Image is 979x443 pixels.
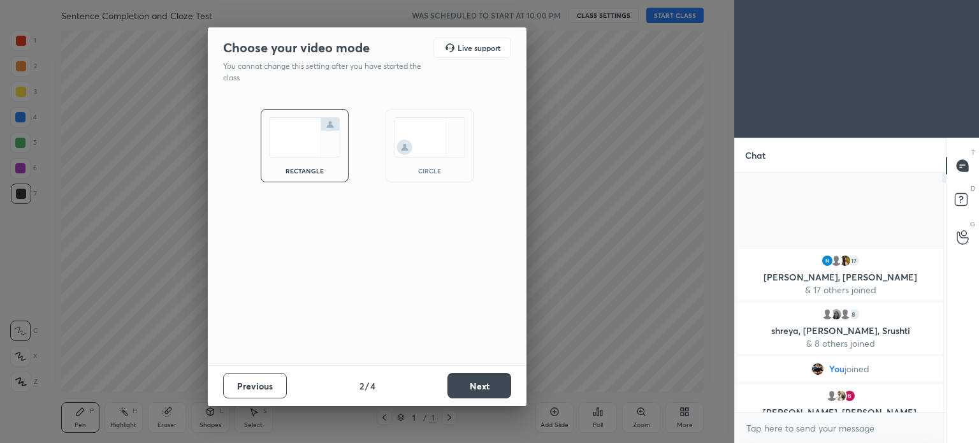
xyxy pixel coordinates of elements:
h4: / [365,379,369,393]
p: You cannot change this setting after you have started the class [223,61,430,84]
span: joined [845,364,869,374]
div: 17 [848,254,860,267]
h5: Live support [458,44,500,52]
div: rectangle [279,168,330,174]
p: G [970,219,975,229]
div: 8 [848,308,860,321]
img: circleScreenIcon.acc0effb.svg [394,117,465,157]
div: grid [735,247,946,412]
div: circle [404,168,455,174]
p: & 17 others joined [746,285,935,295]
p: [PERSON_NAME], [PERSON_NAME], [PERSON_NAME] [746,407,935,428]
img: default.png [825,389,838,402]
img: normalScreenIcon.ae25ed63.svg [269,117,340,157]
p: shreya, [PERSON_NAME], Srushti [746,326,935,336]
img: 86433790dbcf4b9db41694d0bbae32b4.jpg [830,308,843,321]
p: [PERSON_NAME], [PERSON_NAME] [746,272,935,282]
img: 361ffd47e3344bc7b86bb2a4eda2fabd.jpg [811,363,824,375]
img: 00b10263c1ca4924bca9690d960d9145.jpg [839,254,852,267]
p: & 8 others joined [746,338,935,349]
p: Chat [735,138,776,172]
p: D [971,184,975,193]
img: default.png [830,254,843,267]
span: You [829,364,845,374]
img: default.png [821,308,834,321]
button: Previous [223,373,287,398]
h2: Choose your video mode [223,40,370,56]
h4: 4 [370,379,375,393]
img: 30c76a74422447d282b45b128b8abd4b.jpg [834,389,847,402]
img: default.png [839,308,852,321]
button: Next [447,373,511,398]
img: 3 [843,389,856,402]
p: T [971,148,975,157]
h4: 2 [359,379,364,393]
img: 3 [821,254,834,267]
